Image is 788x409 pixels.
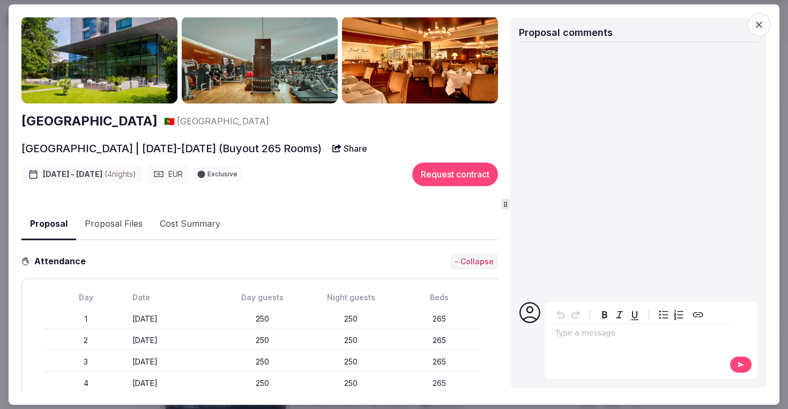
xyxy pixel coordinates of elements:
div: toggle group [656,307,686,322]
div: Night guests [309,293,393,303]
div: 250 [309,356,393,367]
button: Share [326,139,374,158]
div: Date [132,293,217,303]
div: 250 [221,378,305,389]
div: Day [44,293,128,303]
a: [GEOGRAPHIC_DATA] [21,112,158,130]
div: 265 [397,314,481,324]
button: Italic [612,307,627,322]
span: ( 4 night s ) [105,169,136,179]
div: Day guests [221,293,305,303]
button: Bulleted list [656,307,671,322]
button: Cost Summary [151,209,229,240]
div: 2 [44,335,128,346]
button: Numbered list [671,307,686,322]
span: 🇵🇹 [164,116,175,127]
button: Bold [597,307,612,322]
div: editable markdown [551,324,730,345]
button: Proposal Files [76,209,151,240]
div: 265 [397,378,481,389]
button: - Collapse [450,253,498,270]
span: Proposal comments [519,27,613,38]
div: 1 [44,314,128,324]
img: Gallery photo 3 [342,16,498,104]
div: 4 [44,378,128,389]
span: [GEOGRAPHIC_DATA] [177,115,269,127]
button: Request contract [412,162,498,186]
div: 3 [44,356,128,367]
div: [DATE] [132,314,217,324]
img: Gallery photo 2 [182,16,338,104]
div: 250 [309,314,393,324]
div: [DATE] [132,335,217,346]
div: 250 [309,378,393,389]
div: 265 [397,356,481,367]
div: Beds [397,293,481,303]
div: 250 [221,335,305,346]
button: 🇵🇹 [164,115,175,127]
div: 250 [221,356,305,367]
h3: Attendance [30,255,94,268]
div: 250 [221,314,305,324]
div: 265 [397,335,481,346]
button: Proposal [21,209,76,240]
button: Underline [627,307,642,322]
div: EUR [147,166,189,183]
div: [DATE] [132,378,217,389]
span: [DATE] - [DATE] [43,169,136,180]
span: Exclusive [207,171,237,177]
h2: [GEOGRAPHIC_DATA] | [DATE]-[DATE] (Buyout 265 Rooms) [21,141,322,156]
img: Gallery photo 1 [21,16,177,104]
div: [DATE] [132,356,217,367]
button: Create link [690,307,705,322]
div: 250 [309,335,393,346]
